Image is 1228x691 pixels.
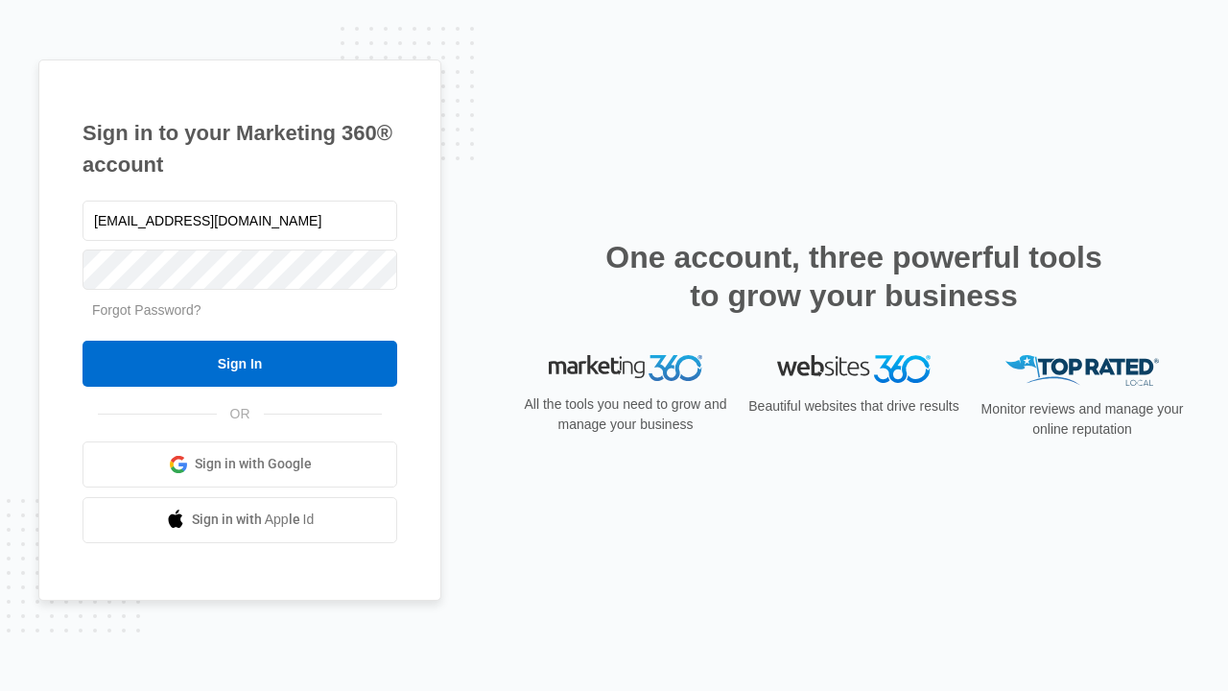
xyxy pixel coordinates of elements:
[83,497,397,543] a: Sign in with Apple Id
[975,399,1190,440] p: Monitor reviews and manage your online reputation
[192,510,315,530] span: Sign in with Apple Id
[518,394,733,435] p: All the tools you need to grow and manage your business
[1005,355,1159,387] img: Top Rated Local
[83,341,397,387] input: Sign In
[549,355,702,382] img: Marketing 360
[195,454,312,474] span: Sign in with Google
[746,396,961,417] p: Beautiful websites that drive results
[92,302,201,318] a: Forgot Password?
[600,238,1108,315] h2: One account, three powerful tools to grow your business
[83,201,397,241] input: Email
[777,355,931,383] img: Websites 360
[83,441,397,488] a: Sign in with Google
[83,117,397,180] h1: Sign in to your Marketing 360® account
[217,404,264,424] span: OR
